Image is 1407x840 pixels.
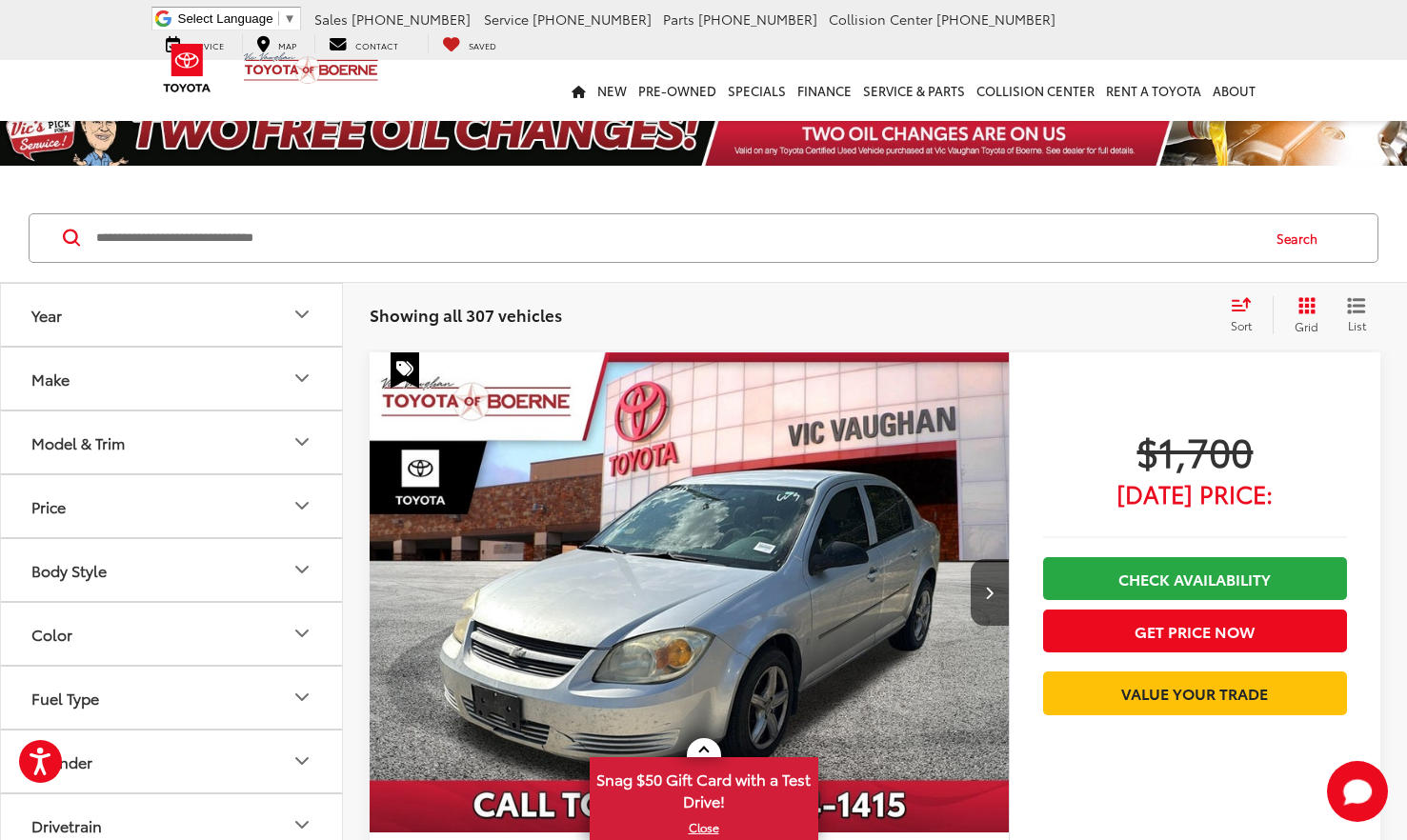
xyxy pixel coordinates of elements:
[31,497,66,515] div: Price
[314,10,348,29] span: Sales
[469,39,496,51] span: Saved
[31,370,70,388] div: Make
[31,752,92,770] div: Cylinder
[243,51,379,85] img: Vic Vaughan Toyota of Boerne
[178,11,296,26] a: Select Language​
[31,625,72,643] div: Color
[291,813,313,836] div: Drivetrain
[1,411,344,473] button: Model & TrimModel & Trim
[971,60,1100,121] a: Collision Center
[31,816,102,834] div: Drivetrain
[291,558,313,581] div: Body Style
[1327,761,1388,822] svg: Start Chat
[284,11,296,26] span: ▼
[1327,761,1388,822] button: Toggle Chat Window
[663,10,694,29] span: Parts
[857,60,971,121] a: Service & Parts: Opens in a new tab
[352,10,471,29] span: [PHONE_NUMBER]
[1,730,344,792] button: CylinderCylinder
[391,352,419,389] span: Special
[1,284,344,346] button: YearYear
[291,430,313,453] div: Model & Trim
[242,34,311,53] a: Map
[1273,296,1333,334] button: Grid View
[829,10,933,29] span: Collision Center
[592,60,633,121] a: New
[1,603,344,665] button: ColorColor
[151,37,223,99] img: Toyota
[566,60,592,121] a: Home
[369,352,1011,832] a: 2009 Chevrolet Cobalt LS2009 Chevrolet Cobalt LS2009 Chevrolet Cobalt LS2009 Chevrolet Cobalt LS
[31,433,125,451] div: Model & Trim
[291,622,313,645] div: Color
[533,10,652,29] span: [PHONE_NUMBER]
[291,686,313,709] div: Fuel Type
[1,348,344,410] button: MakeMake
[484,10,529,29] span: Service
[94,215,1258,261] input: Search by Make, Model, or Keyword
[31,561,107,579] div: Body Style
[971,559,1009,626] button: Next image
[1347,317,1366,333] span: List
[792,60,857,121] a: Finance
[936,10,1055,29] span: [PHONE_NUMBER]
[291,494,313,517] div: Price
[1100,60,1207,121] a: Rent a Toyota
[1207,60,1261,121] a: About
[428,34,511,53] a: My Saved Vehicles
[291,367,313,390] div: Make
[314,34,412,53] a: Contact
[1,667,344,729] button: Fuel TypeFuel Type
[291,750,313,772] div: Cylinder
[1221,296,1273,334] button: Select sort value
[1043,671,1347,714] a: Value Your Trade
[698,10,817,29] span: [PHONE_NUMBER]
[1231,317,1252,333] span: Sort
[722,60,792,121] a: Specials
[1043,557,1347,600] a: Check Availability
[1,475,344,537] button: PricePrice
[1333,296,1380,334] button: List View
[278,11,279,26] span: ​
[369,352,1011,833] img: 2009 Chevrolet Cobalt LS
[178,11,273,26] span: Select Language
[1295,318,1318,334] span: Grid
[633,60,722,121] a: Pre-Owned
[31,306,62,324] div: Year
[151,34,238,53] a: Service
[592,759,816,817] span: Snag $50 Gift Card with a Test Drive!
[291,303,313,326] div: Year
[1258,214,1345,262] button: Search
[1043,610,1347,652] button: Get Price Now
[370,303,562,326] span: Showing all 307 vehicles
[369,352,1011,832] div: 2009 Chevrolet Cobalt LS 0
[1,539,344,601] button: Body StyleBody Style
[31,689,99,707] div: Fuel Type
[1043,484,1347,503] span: [DATE] Price:
[1043,427,1347,474] span: $1,700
